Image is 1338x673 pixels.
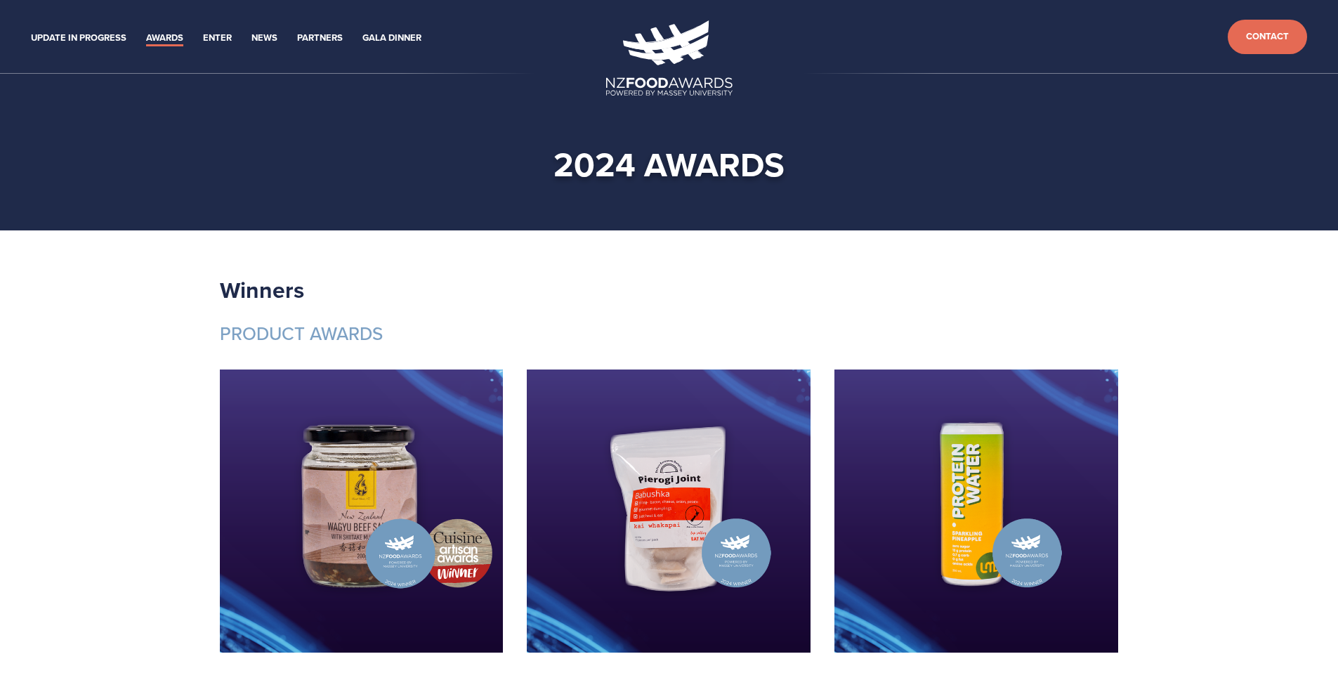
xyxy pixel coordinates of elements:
[220,273,304,306] strong: Winners
[203,30,232,46] a: Enter
[362,30,421,46] a: Gala Dinner
[31,30,126,46] a: Update in Progress
[251,30,277,46] a: News
[297,30,343,46] a: Partners
[146,30,183,46] a: Awards
[1228,20,1307,54] a: Contact
[242,143,1096,185] h1: 2024 Awards
[220,322,1119,346] h3: PRODUCT AWARDS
